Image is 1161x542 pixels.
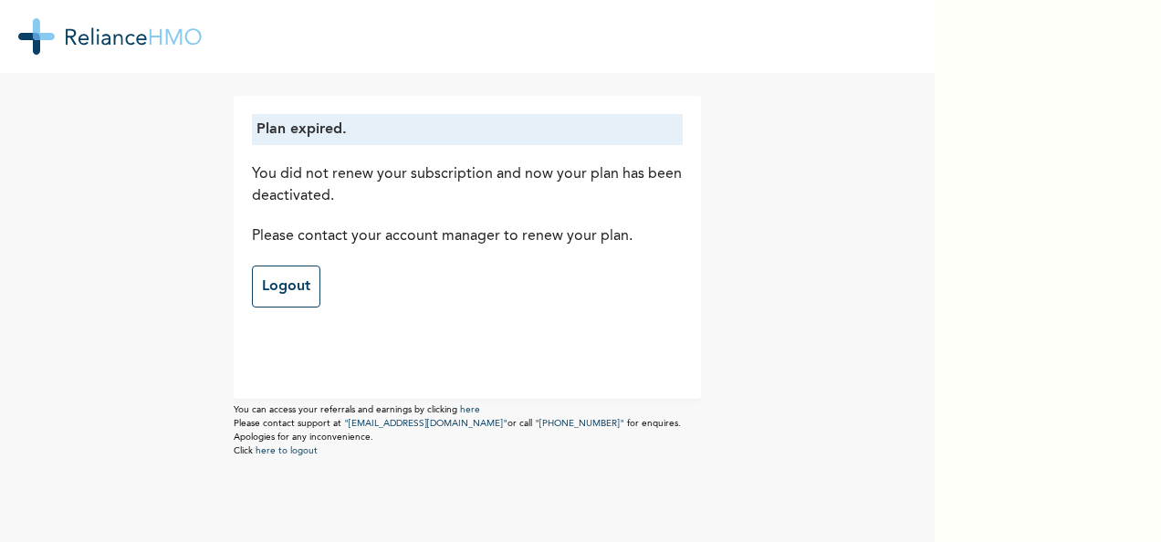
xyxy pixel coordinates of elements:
[535,419,624,428] a: "[PHONE_NUMBER]"
[234,444,701,458] p: Click
[252,266,320,307] a: Logout
[18,18,202,55] img: RelianceHMO
[234,403,701,417] p: You can access your referrals and earnings by clicking
[252,163,683,207] p: You did not renew your subscription and now your plan has been deactivated.
[256,119,678,141] p: Plan expired.
[344,419,507,428] a: "[EMAIL_ADDRESS][DOMAIN_NAME]"
[256,446,318,455] a: here to logout
[252,225,683,247] p: Please contact your account manager to renew your plan.
[234,417,701,444] p: Please contact support at or call for enquires. Apologies for any inconvenience.
[460,405,480,414] a: here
